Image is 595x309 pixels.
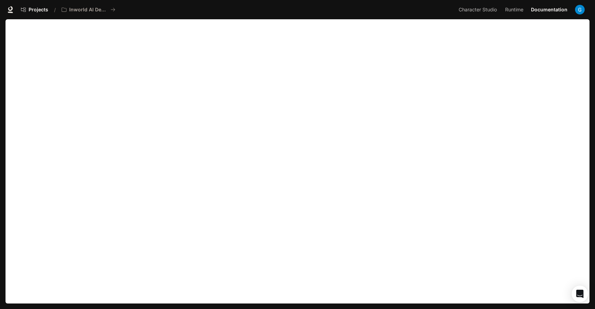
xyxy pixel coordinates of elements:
img: User avatar [575,5,585,14]
button: All workspaces [59,3,118,17]
a: Go to projects [18,3,51,17]
p: Inworld AI Demos [69,7,108,13]
button: User avatar [573,3,587,17]
iframe: Documentation [6,19,589,309]
a: Runtime [502,3,528,17]
a: Character Studio [456,3,502,17]
span: Runtime [505,6,523,14]
div: / [51,6,59,13]
div: Open Intercom Messenger [572,286,588,302]
span: Projects [29,7,48,13]
span: Documentation [531,6,567,14]
a: Documentation [528,3,570,17]
span: Character Studio [459,6,497,14]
